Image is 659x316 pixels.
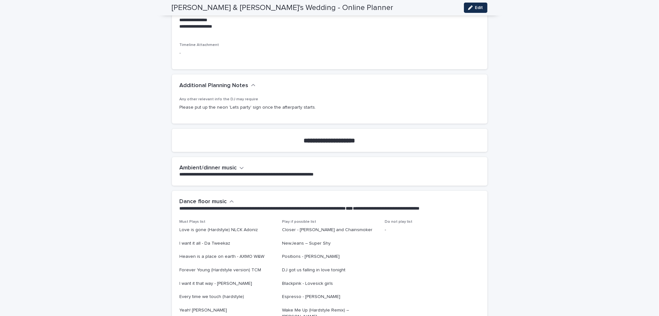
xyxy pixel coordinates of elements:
[180,165,237,172] h2: Ambient/dinner music
[180,97,259,101] span: Any other relevant info the DJ may require
[180,199,234,206] button: Dance floor music
[172,3,393,13] h2: [PERSON_NAME] & [PERSON_NAME]'s Wedding - Online Planner
[282,220,316,224] span: Play if possible list
[180,50,326,57] p: -
[180,82,249,89] h2: Additional Planning Notes
[180,82,256,89] button: Additional Planning Notes
[180,165,244,172] button: Ambient/dinner music
[464,3,487,13] button: Edit
[385,220,412,224] span: Do not play list
[180,220,206,224] span: Must Plays list
[180,104,480,111] p: Please put up the neon 'Lets party' sign once the afterparty starts.
[475,5,483,10] span: Edit
[180,43,219,47] span: Timeline Attachment
[385,227,480,234] p: -
[180,199,227,206] h2: Dance floor music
